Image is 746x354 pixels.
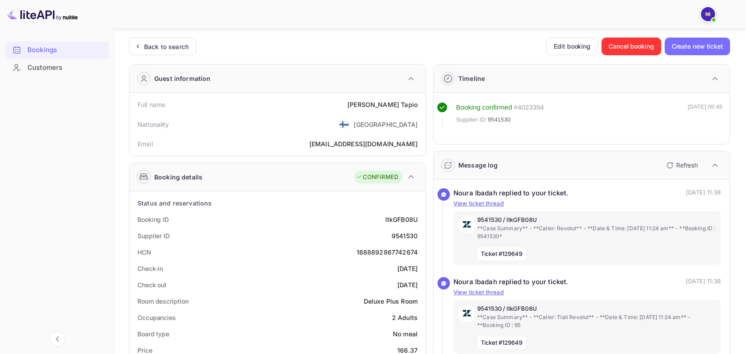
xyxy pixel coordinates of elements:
[477,247,526,261] span: Ticket #129649
[137,198,212,208] div: Status and reservations
[456,115,487,124] span: Supplier ID:
[354,120,418,129] div: [GEOGRAPHIC_DATA]
[665,38,730,55] button: Create new ticket
[27,63,105,73] div: Customers
[701,7,715,21] img: N Ibadah
[364,297,418,306] div: Deluxe Plus Room
[5,42,109,58] a: Bookings
[458,305,476,322] img: AwvSTEc2VUhQAAAAAElFTkSuQmCC
[601,38,661,55] button: Cancel booking
[514,103,544,113] div: # 4023394
[137,120,169,129] div: Nationality
[137,215,169,224] div: Booking ID
[137,329,169,339] div: Board type
[137,313,176,322] div: Occupancies
[477,336,526,350] span: Ticket #129649
[477,305,716,313] p: 9541530 / ltkGFB08U
[137,231,170,240] div: Supplier ID
[392,231,418,240] div: 9541530
[5,42,109,59] div: Bookings
[477,313,716,329] p: **Case Summary** - **Caller: Tiali Revolut** - **Date & Time: [DATE] 11:24 am** - **Booking ID : 95
[137,280,167,289] div: Check out
[477,216,716,225] p: 9541530 / ltkGFB08U
[688,103,723,128] div: [DATE] 05:45
[397,280,418,289] div: [DATE]
[686,277,721,287] p: [DATE] 11:36
[347,100,418,109] div: [PERSON_NAME] Tapio
[458,160,498,170] div: Message log
[309,139,418,148] div: [EMAIL_ADDRESS][DOMAIN_NAME]
[456,103,512,113] div: Booking confirmed
[477,225,716,240] p: **Case Summary** - **Caller: Revolut** - **Date & Time: [DATE] 11:24 am** - **Booking ID : 9541530*
[357,247,418,257] div: 1688892867742674
[393,329,418,339] div: No meal
[5,59,109,76] div: Customers
[686,188,721,198] p: [DATE] 11:38
[453,188,568,198] div: Noura Ibadah replied to your ticket.
[154,172,202,182] div: Booking details
[453,199,721,208] p: View ticket thread
[661,158,701,172] button: Refresh
[137,247,151,257] div: HCN
[27,45,105,55] div: Bookings
[137,100,165,109] div: Full name
[385,215,418,224] div: ltkGFB08U
[154,74,211,83] div: Guest information
[397,264,418,273] div: [DATE]
[339,116,349,132] span: United States
[356,173,398,182] div: CONFIRMED
[453,277,568,287] div: Noura Ibadah replied to your ticket.
[7,7,78,21] img: LiteAPI logo
[144,42,189,51] div: Back to search
[676,160,698,170] p: Refresh
[137,297,188,306] div: Room description
[546,38,598,55] button: Edit booking
[453,288,721,297] p: View ticket thread
[458,74,485,83] div: Timeline
[49,331,65,347] button: Collapse navigation
[458,216,476,233] img: AwvSTEc2VUhQAAAAAElFTkSuQmCC
[137,139,153,148] div: Email
[392,313,418,322] div: 2 Adults
[488,115,511,124] span: 9541530
[5,59,109,76] a: Customers
[137,264,163,273] div: Check-in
